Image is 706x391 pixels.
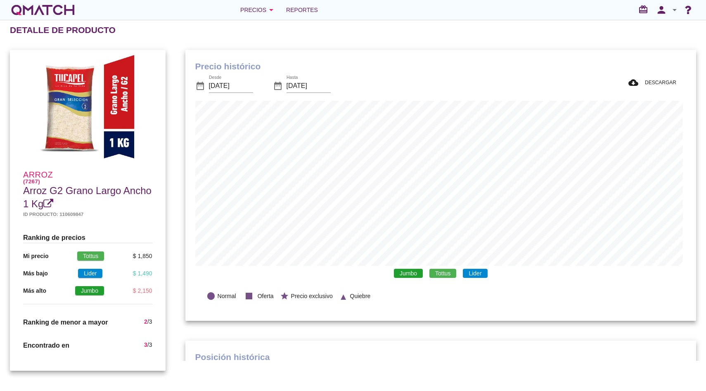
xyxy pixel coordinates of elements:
i: date_range [273,81,283,91]
span: Tottus [429,269,456,278]
i: lens [206,291,216,301]
h1: Precio histórico [195,60,686,73]
button: DESCARGAR [622,75,683,90]
h3: Ranking de precios [23,232,152,243]
span: Encontrado en [23,342,69,349]
span: 2 [144,318,147,325]
i: arrow_drop_down [670,5,680,15]
h5: Id producto: 110609847 [23,211,152,218]
div: / [144,318,152,327]
span: Jumbo [394,269,423,278]
span: Tottus [77,251,104,261]
span: 3 [149,341,152,348]
a: white-qmatch-logo [10,2,76,18]
p: Mi precio [23,252,48,261]
div: / [144,341,152,351]
span: Lider [78,269,102,278]
h4: Arroz [23,171,152,184]
h1: Posición histórica [195,351,686,364]
span: 3 [149,318,152,325]
span: Reportes [286,5,318,15]
div: $ 1,850 [133,252,152,261]
i: person [653,4,670,16]
span: Lider [463,269,487,278]
span: Jumbo [75,286,104,295]
i: arrow_drop_down [266,5,276,15]
span: Oferta [258,292,274,301]
i: stop [242,289,256,303]
p: Más alto [23,287,46,295]
span: DESCARGAR [642,79,676,86]
i: date_range [195,81,205,91]
h2: Detalle de producto [10,24,116,37]
h6: (7267) [23,179,152,184]
div: $ 1,490 [133,269,152,278]
a: Reportes [283,2,321,18]
p: Más bajo [23,269,48,278]
div: Precios [240,5,276,15]
span: Ranking de menor a mayor [23,319,108,326]
i: ▲ [339,291,348,300]
span: 3 [144,341,147,348]
span: Quiebre [350,292,371,301]
input: Desde [209,79,253,92]
span: Arroz G2 Grano Largo Ancho 1 Kg [23,185,152,209]
button: Precios [234,2,283,18]
i: star [280,291,289,301]
span: Normal [218,292,236,301]
span: Precio exclusivo [291,292,333,301]
i: cloud_download [628,78,642,88]
i: redeem [638,5,652,14]
div: $ 2,150 [133,287,152,295]
input: Hasta [287,79,331,92]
